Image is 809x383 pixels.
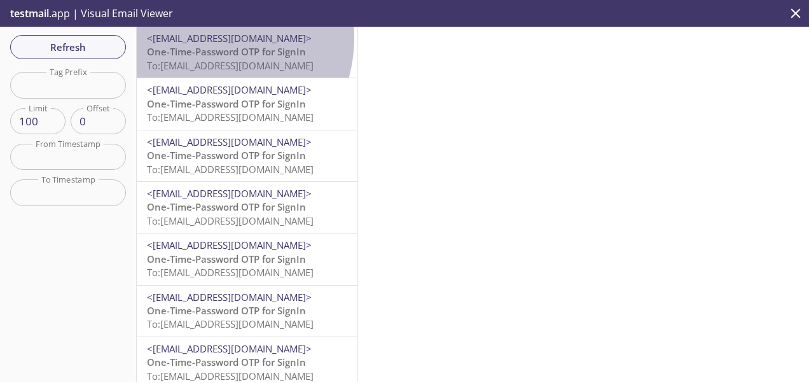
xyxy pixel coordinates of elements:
[147,163,314,176] span: To: [EMAIL_ADDRESS][DOMAIN_NAME]
[147,45,306,58] span: One-Time-Password OTP for SignIn
[147,200,306,213] span: One-Time-Password OTP for SignIn
[10,35,126,59] button: Refresh
[147,356,306,368] span: One-Time-Password OTP for SignIn
[10,6,49,20] span: testmail
[147,304,306,317] span: One-Time-Password OTP for SignIn
[147,214,314,227] span: To: [EMAIL_ADDRESS][DOMAIN_NAME]
[137,78,357,129] div: <[EMAIL_ADDRESS][DOMAIN_NAME]>One-Time-Password OTP for SignInTo:[EMAIL_ADDRESS][DOMAIN_NAME]
[147,59,314,72] span: To: [EMAIL_ADDRESS][DOMAIN_NAME]
[147,266,314,279] span: To: [EMAIL_ADDRESS][DOMAIN_NAME]
[147,239,312,251] span: <[EMAIL_ADDRESS][DOMAIN_NAME]>
[137,182,357,233] div: <[EMAIL_ADDRESS][DOMAIN_NAME]>One-Time-Password OTP for SignInTo:[EMAIL_ADDRESS][DOMAIN_NAME]
[137,130,357,181] div: <[EMAIL_ADDRESS][DOMAIN_NAME]>One-Time-Password OTP for SignInTo:[EMAIL_ADDRESS][DOMAIN_NAME]
[147,370,314,382] span: To: [EMAIL_ADDRESS][DOMAIN_NAME]
[147,187,312,200] span: <[EMAIL_ADDRESS][DOMAIN_NAME]>
[147,253,306,265] span: One-Time-Password OTP for SignIn
[147,111,314,123] span: To: [EMAIL_ADDRESS][DOMAIN_NAME]
[137,27,357,78] div: <[EMAIL_ADDRESS][DOMAIN_NAME]>One-Time-Password OTP for SignInTo:[EMAIL_ADDRESS][DOMAIN_NAME]
[137,233,357,284] div: <[EMAIL_ADDRESS][DOMAIN_NAME]>One-Time-Password OTP for SignInTo:[EMAIL_ADDRESS][DOMAIN_NAME]
[137,286,357,337] div: <[EMAIL_ADDRESS][DOMAIN_NAME]>One-Time-Password OTP for SignInTo:[EMAIL_ADDRESS][DOMAIN_NAME]
[147,136,312,148] span: <[EMAIL_ADDRESS][DOMAIN_NAME]>
[147,149,306,162] span: One-Time-Password OTP for SignIn
[147,83,312,96] span: <[EMAIL_ADDRESS][DOMAIN_NAME]>
[20,39,116,55] span: Refresh
[147,291,312,303] span: <[EMAIL_ADDRESS][DOMAIN_NAME]>
[147,317,314,330] span: To: [EMAIL_ADDRESS][DOMAIN_NAME]
[147,32,312,45] span: <[EMAIL_ADDRESS][DOMAIN_NAME]>
[147,97,306,110] span: One-Time-Password OTP for SignIn
[147,342,312,355] span: <[EMAIL_ADDRESS][DOMAIN_NAME]>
